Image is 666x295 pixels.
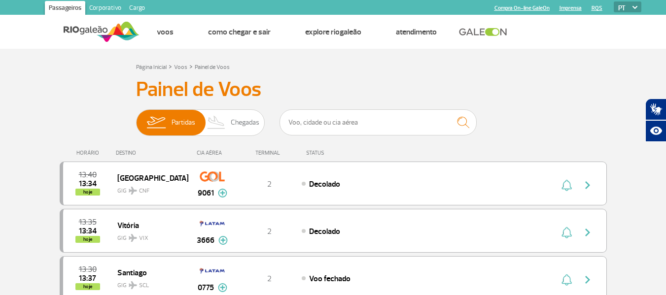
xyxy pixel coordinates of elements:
[172,110,195,135] span: Partidas
[561,227,572,238] img: sino-painel-voo.svg
[139,281,149,290] span: SCL
[195,64,230,71] a: Painel de Voos
[129,187,137,195] img: destiny_airplane.svg
[139,234,148,243] span: VIX
[305,27,361,37] a: Explore RIOgaleão
[75,236,100,243] span: hoje
[79,266,97,273] span: 2025-09-29 13:30:00
[560,5,582,11] a: Imprensa
[136,77,530,102] h3: Painel de Voos
[645,98,666,120] button: Abrir tradutor de língua de sinais.
[301,150,382,156] div: STATUS
[231,110,259,135] span: Chegadas
[45,1,85,17] a: Passageiros
[169,61,172,72] a: >
[202,110,231,135] img: slider-desembarque
[117,219,180,231] span: Vitória
[208,27,271,37] a: Como chegar e sair
[79,171,97,178] span: 2025-09-29 13:40:00
[561,274,572,286] img: sino-painel-voo.svg
[582,179,594,191] img: seta-direita-painel-voo.svg
[267,227,272,236] span: 2
[198,187,214,199] span: 9061
[116,150,188,156] div: DESTINO
[309,179,340,189] span: Decolado
[561,179,572,191] img: sino-painel-voo.svg
[79,275,96,282] span: 2025-09-29 13:37:00
[129,281,137,289] img: destiny_airplane.svg
[582,274,594,286] img: seta-direita-painel-voo.svg
[582,227,594,238] img: seta-direita-painel-voo.svg
[645,120,666,142] button: Abrir recursos assistivos.
[174,64,187,71] a: Voos
[267,274,272,284] span: 2
[157,27,174,37] a: Voos
[139,187,149,196] span: CNF
[117,181,180,196] span: GIG
[79,180,97,187] span: 2025-09-29 13:34:00
[309,274,351,284] span: Voo fechado
[218,189,227,197] img: mais-info-painel-voo.svg
[645,98,666,142] div: Plugin de acessibilidade da Hand Talk.
[188,150,237,156] div: CIA AÉREA
[117,266,180,279] span: Santiago
[218,283,227,292] img: mais-info-painel-voo.svg
[85,1,125,17] a: Corporativo
[197,234,214,246] span: 3666
[267,179,272,189] span: 2
[189,61,193,72] a: >
[75,283,100,290] span: hoje
[63,150,116,156] div: HORÁRIO
[237,150,301,156] div: TERMINAL
[280,109,477,135] input: Voo, cidade ou cia aérea
[136,64,167,71] a: Página Inicial
[494,5,550,11] a: Compra On-line GaleOn
[117,229,180,243] span: GIG
[592,5,602,11] a: RQS
[79,219,97,226] span: 2025-09-29 13:35:00
[75,189,100,196] span: hoje
[218,236,228,245] img: mais-info-painel-voo.svg
[117,276,180,290] span: GIG
[396,27,437,37] a: Atendimento
[140,110,172,135] img: slider-embarque
[125,1,149,17] a: Cargo
[79,228,97,234] span: 2025-09-29 13:34:00
[129,234,137,242] img: destiny_airplane.svg
[117,171,180,184] span: [GEOGRAPHIC_DATA]
[309,227,340,236] span: Decolado
[198,282,214,294] span: 0775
